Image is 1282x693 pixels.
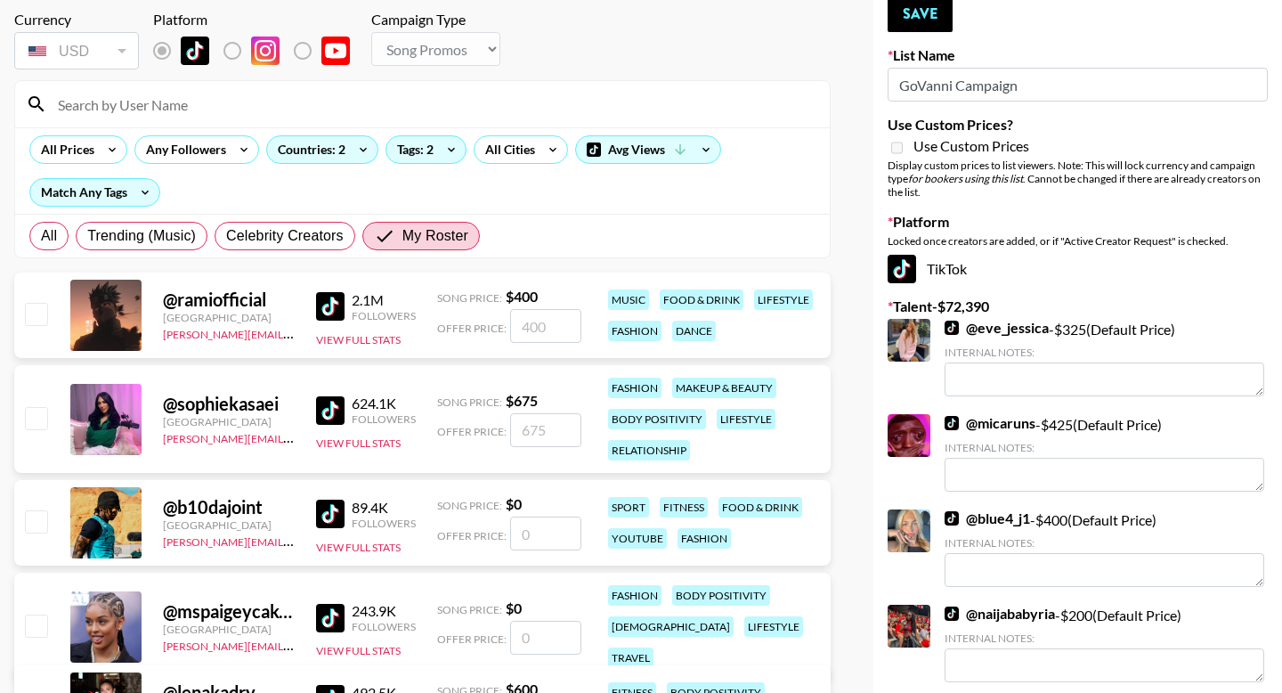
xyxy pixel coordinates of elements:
[163,311,295,324] div: [GEOGRAPHIC_DATA]
[226,225,344,247] span: Celebrity Creators
[41,225,57,247] span: All
[945,607,959,621] img: TikTok
[18,36,135,67] div: USD
[87,225,196,247] span: Trending (Music)
[267,136,377,163] div: Countries: 2
[608,528,667,549] div: youtube
[608,497,649,518] div: sport
[744,616,803,637] div: lifestyle
[163,518,295,532] div: [GEOGRAPHIC_DATA]
[316,292,345,321] img: TikTok
[888,159,1268,199] div: Display custom prices to list viewers. Note: This will lock currency and campaign type . Cannot b...
[402,225,468,247] span: My Roster
[945,510,1264,587] div: - $ 400 (Default Price)
[163,623,295,636] div: [GEOGRAPHIC_DATA]
[888,234,1268,248] div: Locked once creators are added, or if "Active Creator Request" is checked.
[506,288,538,305] strong: $ 400
[945,319,1264,396] div: - $ 325 (Default Price)
[718,497,802,518] div: food & drink
[437,499,502,512] span: Song Price:
[608,321,661,341] div: fashion
[316,604,345,632] img: TikTok
[888,46,1268,64] label: List Name
[608,409,706,429] div: body positivity
[14,11,139,29] div: Currency
[660,497,708,518] div: fitness
[608,289,649,310] div: music
[945,321,959,335] img: TikTok
[437,632,507,646] span: Offer Price:
[945,414,1035,432] a: @micaruns
[352,309,416,322] div: Followers
[163,415,295,428] div: [GEOGRAPHIC_DATA]
[945,510,1030,527] a: @blue4_j1
[945,511,959,526] img: TikTok
[163,532,426,549] a: [PERSON_NAME][EMAIL_ADDRESS][DOMAIN_NAME]
[510,309,581,343] input: 400
[352,412,416,426] div: Followers
[437,395,502,409] span: Song Price:
[608,585,661,606] div: fashion
[14,29,139,73] div: Remove selected talent to change your currency
[908,172,1023,185] em: for bookers using this list
[945,441,1264,454] div: Internal Notes:
[47,90,819,118] input: Search by User Name
[672,321,716,341] div: dance
[437,529,507,542] span: Offer Price:
[506,599,522,616] strong: $ 0
[316,436,401,450] button: View Full Stats
[945,414,1264,492] div: - $ 425 (Default Price)
[153,32,364,69] div: List locked to TikTok.
[251,37,280,65] img: Instagram
[352,395,416,412] div: 624.1K
[717,409,775,429] div: lifestyle
[754,289,813,310] div: lifestyle
[437,322,507,335] span: Offer Price:
[945,632,1264,645] div: Internal Notes:
[135,136,230,163] div: Any Followers
[945,346,1264,359] div: Internal Notes:
[163,289,295,311] div: @ ramiofficial
[945,605,1055,623] a: @naijababyria
[888,255,916,283] img: TikTok
[437,425,507,438] span: Offer Price:
[181,37,209,65] img: TikTok
[576,136,720,163] div: Avg Views
[608,378,661,398] div: fashion
[153,11,364,29] div: Platform
[510,621,581,655] input: 0
[510,517,581,550] input: 0
[163,324,426,341] a: [PERSON_NAME][EMAIL_ADDRESS][DOMAIN_NAME]
[316,644,401,657] button: View Full Stats
[945,536,1264,550] div: Internal Notes:
[163,393,295,415] div: @ sophiekasaei
[945,416,959,430] img: TikTok
[371,11,500,29] div: Campaign Type
[437,603,502,616] span: Song Price:
[163,428,426,445] a: [PERSON_NAME][EMAIL_ADDRESS][DOMAIN_NAME]
[30,136,98,163] div: All Prices
[678,528,731,549] div: fashion
[386,136,466,163] div: Tags: 2
[437,291,502,305] span: Song Price:
[945,319,1049,337] a: @eve_jessica
[608,616,734,637] div: [DEMOGRAPHIC_DATA]
[475,136,539,163] div: All Cities
[316,333,401,346] button: View Full Stats
[163,636,426,653] a: [PERSON_NAME][EMAIL_ADDRESS][DOMAIN_NAME]
[888,116,1268,134] label: Use Custom Prices?
[660,289,743,310] div: food & drink
[945,605,1264,682] div: - $ 200 (Default Price)
[352,499,416,517] div: 89.4K
[608,440,690,461] div: relationship
[321,37,350,65] img: YouTube
[888,298,1268,315] label: Talent - $ 72,390
[888,255,1268,283] div: TikTok
[506,392,538,409] strong: $ 675
[352,620,416,633] div: Followers
[30,179,159,206] div: Match Any Tags
[672,378,776,398] div: makeup & beauty
[316,541,401,554] button: View Full Stats
[352,602,416,620] div: 243.9K
[163,600,295,623] div: @ mspaigeycakey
